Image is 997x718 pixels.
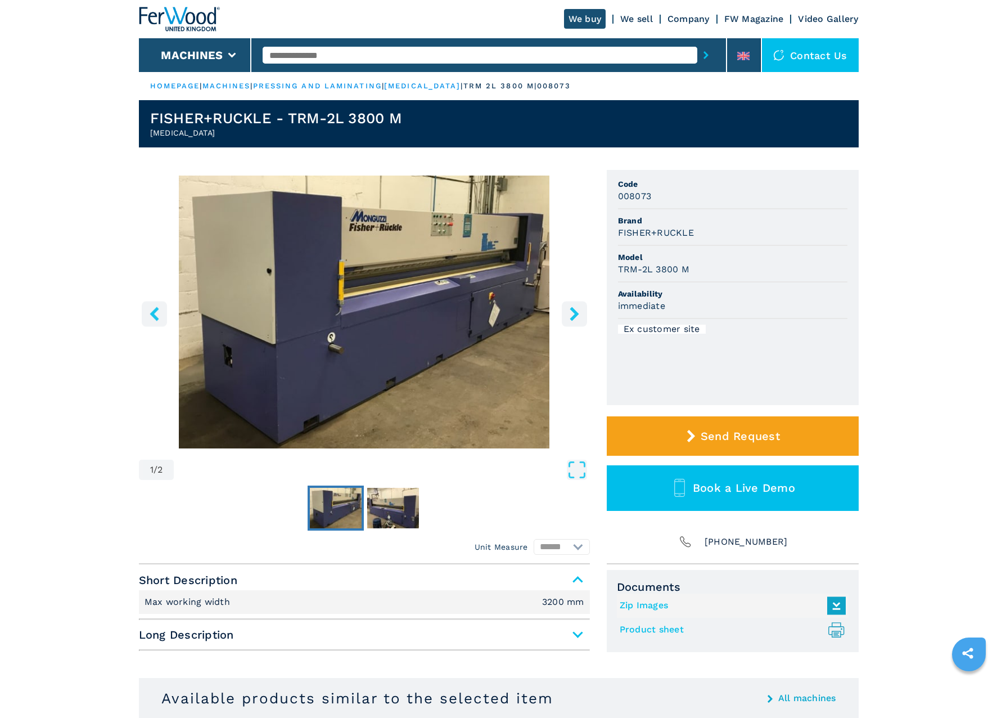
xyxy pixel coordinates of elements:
h1: FISHER+RUCKLE - TRM-2L 3800 M [150,109,402,127]
span: [PHONE_NUMBER] [705,534,788,550]
button: Machines [161,48,223,62]
button: Go to Slide 1 [308,486,364,531]
img: Phone [678,534,693,550]
h3: FISHER+RUCKLE [618,226,694,239]
h3: Available products similar to the selected item [161,689,553,707]
span: Long Description [139,625,590,645]
em: Unit Measure [475,541,528,553]
span: Brand [618,215,847,226]
a: Company [667,14,710,24]
div: Short Description [139,590,590,614]
em: 3200 mm [542,598,584,607]
a: All machines [778,694,836,703]
button: left-button [142,301,167,326]
span: | [461,82,463,90]
span: Send Request [701,429,780,443]
div: Ex customer site [618,325,706,334]
p: trm 2l 3800 m | [463,81,537,91]
img: 80248e92e7e6ed5f79df61afb6e2e7fc [310,488,362,528]
img: e44e1e973664ea9be955c153b93cfb65 [367,488,419,528]
span: Code [618,178,847,190]
nav: Thumbnail Navigation [139,486,590,531]
button: right-button [562,301,587,326]
a: We buy [564,9,606,29]
span: 2 [157,465,163,474]
button: Open Fullscreen [177,460,587,480]
h3: immediate [618,299,665,312]
button: Go to Slide 2 [365,486,421,531]
a: sharethis [954,639,982,667]
h2: [MEDICAL_DATA] [150,127,402,138]
p: 008073 [537,81,571,91]
a: pressing and laminating [253,82,382,90]
span: | [382,82,384,90]
h3: 008073 [618,190,652,203]
a: We sell [620,14,653,24]
span: Availability [618,288,847,299]
span: Documents [617,580,849,594]
button: Book a Live Demo [607,465,859,511]
a: Video Gallery [798,14,858,24]
h3: TRM-2L 3800 M [618,263,689,276]
span: | [250,82,252,90]
img: Contact us [773,50,784,61]
button: Send Request [607,416,859,456]
p: Max working width [145,596,233,608]
div: Contact us [762,38,859,72]
a: Product sheet [620,621,840,639]
span: Book a Live Demo [693,481,795,495]
button: submit-button [697,42,715,68]
iframe: Chat [949,667,989,710]
span: / [154,465,157,474]
div: Go to Slide 1 [139,176,590,448]
span: 1 [150,465,154,474]
img: Ferwood [139,7,220,32]
a: [MEDICAL_DATA] [384,82,461,90]
a: machines [202,82,251,90]
img: Guillotine FISHER+RUCKLE TRM-2L 3800 M [139,176,590,448]
span: | [200,82,202,90]
a: HOMEPAGE [150,82,200,90]
span: Short Description [139,570,590,590]
a: Zip Images [620,596,840,615]
a: FW Magazine [724,14,784,24]
span: Model [618,252,847,263]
